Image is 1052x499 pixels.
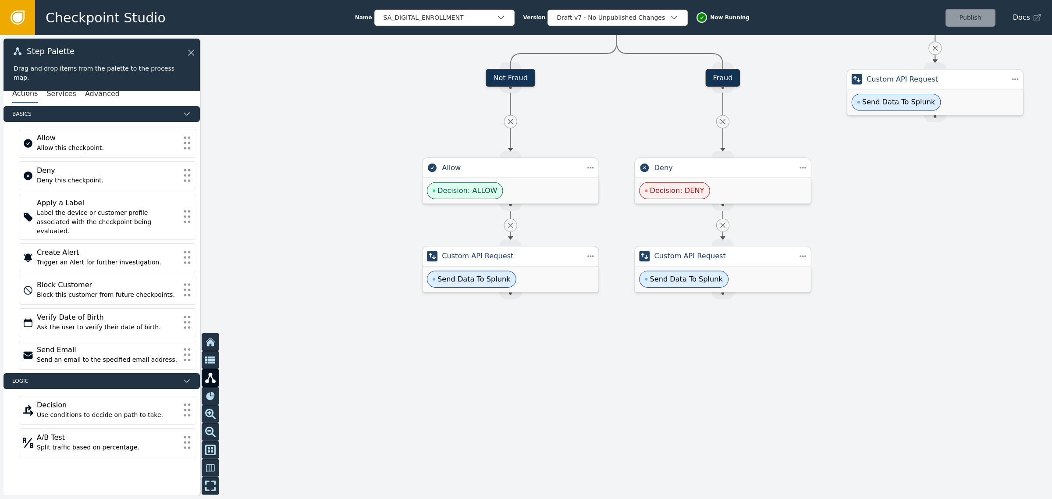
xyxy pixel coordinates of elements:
div: Apply a Label [37,198,178,208]
div: Send an email to the specified email address. [37,355,178,364]
span: Basics [12,110,179,118]
div: Send Email [37,345,178,355]
div: Draft v7 - No Unpublished Changes [557,13,670,22]
span: Decision: ALLOW [437,185,497,196]
div: Not Fraud [486,69,535,86]
button: Actions [12,85,38,103]
button: Draft v7 - No Unpublished Changes [547,10,688,26]
span: Send Data To Splunk [650,274,722,285]
div: Custom API Request [654,251,792,261]
button: Services [46,85,76,103]
div: Allow this checkpoint. [37,143,178,153]
div: Deny [654,162,792,173]
div: Label the device or customer profile associated with the checkpoint being evaluated. [37,208,178,236]
div: Use conditions to decide on path to take. [37,410,178,420]
span: Now Running [710,14,750,21]
button: SA_DIGITAL_ENROLLMENT [374,10,515,26]
span: Version [523,14,546,21]
div: Custom API Request [442,251,579,261]
div: Block Customer [37,280,178,290]
span: Send Data To Splunk [437,274,510,285]
span: Name [355,14,372,21]
div: Allow [37,133,178,143]
span: Checkpoint Studio [46,8,166,28]
span: Docs [1013,12,1030,23]
div: Deny this checkpoint. [37,176,178,185]
div: SA_DIGITAL_ENROLLMENT [384,13,497,22]
div: Split traffic based on percentage. [37,443,178,452]
div: Decision [37,400,178,410]
div: Custom API Request [867,74,1004,85]
div: Verify Date of Birth [37,312,178,323]
div: Block this customer from future checkpoints. [37,290,178,299]
div: Create Alert [37,247,178,258]
div: Drag and drop items from the palette to the process map. [14,64,190,82]
span: Decision: DENY [650,185,704,196]
div: Fraud [705,69,740,86]
div: Allow [442,162,579,173]
button: Advanced [85,85,120,103]
div: Deny [37,165,178,176]
a: Docs [1013,12,1041,23]
div: A/B Test [37,432,178,443]
span: Send Data To Splunk [862,97,935,107]
div: Trigger an Alert for further investigation. [37,258,178,267]
span: Step Palette [27,47,75,55]
span: Logic [12,377,179,385]
div: Ask the user to verify their date of birth. [37,323,178,332]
